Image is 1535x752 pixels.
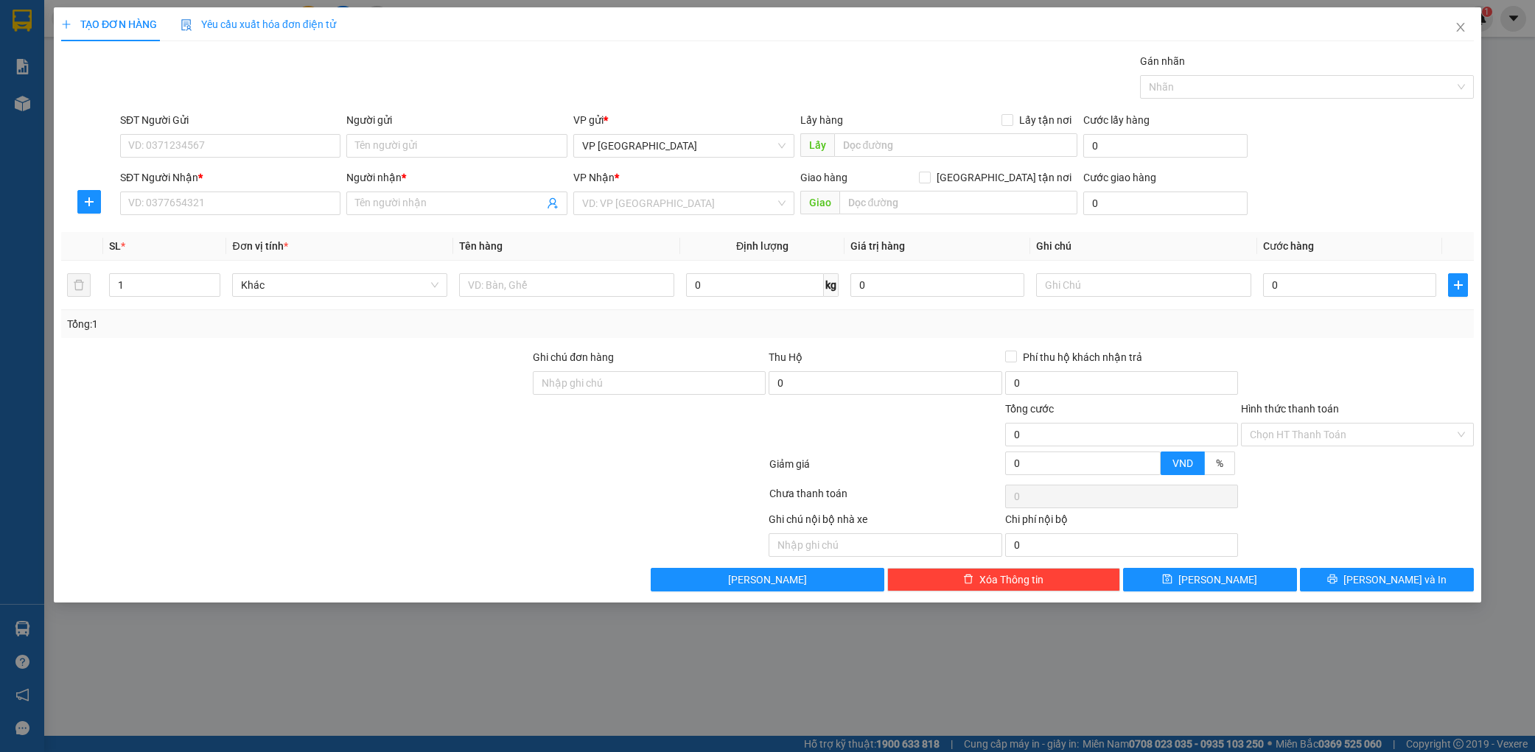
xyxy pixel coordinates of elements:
[1083,191,1248,215] input: Cước giao hàng
[1440,7,1481,49] button: Close
[736,240,789,252] span: Định lượng
[1005,511,1238,533] div: Chi phí nội bộ
[573,172,615,183] span: VP Nhận
[1455,21,1466,33] span: close
[61,19,71,29] span: plus
[582,135,786,157] span: VP Mỹ Đình
[1083,134,1248,158] input: Cước lấy hàng
[850,240,905,252] span: Giá trị hàng
[181,19,192,31] img: icon
[931,169,1077,186] span: [GEOGRAPHIC_DATA] tận nơi
[1172,457,1193,469] span: VND
[1448,273,1468,297] button: plus
[800,191,839,214] span: Giao
[1140,55,1185,67] label: Gán nhãn
[120,169,341,186] div: SĐT Người Nhận
[1036,273,1251,297] input: Ghi Chú
[834,133,1077,157] input: Dọc đường
[459,240,503,252] span: Tên hàng
[1162,574,1172,586] span: save
[800,114,843,126] span: Lấy hàng
[573,112,794,128] div: VP gửi
[850,273,1024,297] input: 0
[1241,403,1339,415] label: Hình thức thanh toán
[1327,574,1338,586] span: printer
[963,574,973,586] span: delete
[232,240,287,252] span: Đơn vị tính
[547,197,559,209] span: user-add
[346,112,567,128] div: Người gửi
[181,18,336,30] span: Yêu cầu xuất hóa đơn điện tử
[1300,568,1474,591] button: printer[PERSON_NAME] và In
[109,240,121,252] span: SL
[78,196,100,208] span: plus
[1005,403,1054,415] span: Tổng cước
[1216,457,1223,469] span: %
[67,316,592,332] div: Tổng: 1
[768,485,1004,511] div: Chưa thanh toán
[839,191,1077,214] input: Dọc đường
[800,133,834,157] span: Lấy
[651,568,884,591] button: [PERSON_NAME]
[1083,172,1156,183] label: Cước giao hàng
[728,572,807,588] span: [PERSON_NAME]
[67,273,91,297] button: delete
[1343,572,1447,588] span: [PERSON_NAME] và In
[1123,568,1297,591] button: save[PERSON_NAME]
[1263,240,1314,252] span: Cước hàng
[769,351,803,363] span: Thu Hộ
[1449,279,1467,291] span: plus
[769,533,1001,557] input: Nhập ghi chú
[979,572,1043,588] span: Xóa Thông tin
[120,112,341,128] div: SĐT Người Gửi
[887,568,1120,591] button: deleteXóa Thông tin
[459,273,674,297] input: VD: Bàn, Ghế
[61,18,157,30] span: TẠO ĐƠN HÀNG
[533,371,766,395] input: Ghi chú đơn hàng
[241,274,438,296] span: Khác
[77,190,101,214] button: plus
[768,456,1004,482] div: Giảm giá
[1017,349,1148,365] span: Phí thu hộ khách nhận trả
[800,172,847,183] span: Giao hàng
[533,351,614,363] label: Ghi chú đơn hàng
[1178,572,1257,588] span: [PERSON_NAME]
[1013,112,1077,128] span: Lấy tận nơi
[1030,232,1257,261] th: Ghi chú
[1083,114,1150,126] label: Cước lấy hàng
[346,169,567,186] div: Người nhận
[824,273,839,297] span: kg
[769,511,1001,533] div: Ghi chú nội bộ nhà xe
